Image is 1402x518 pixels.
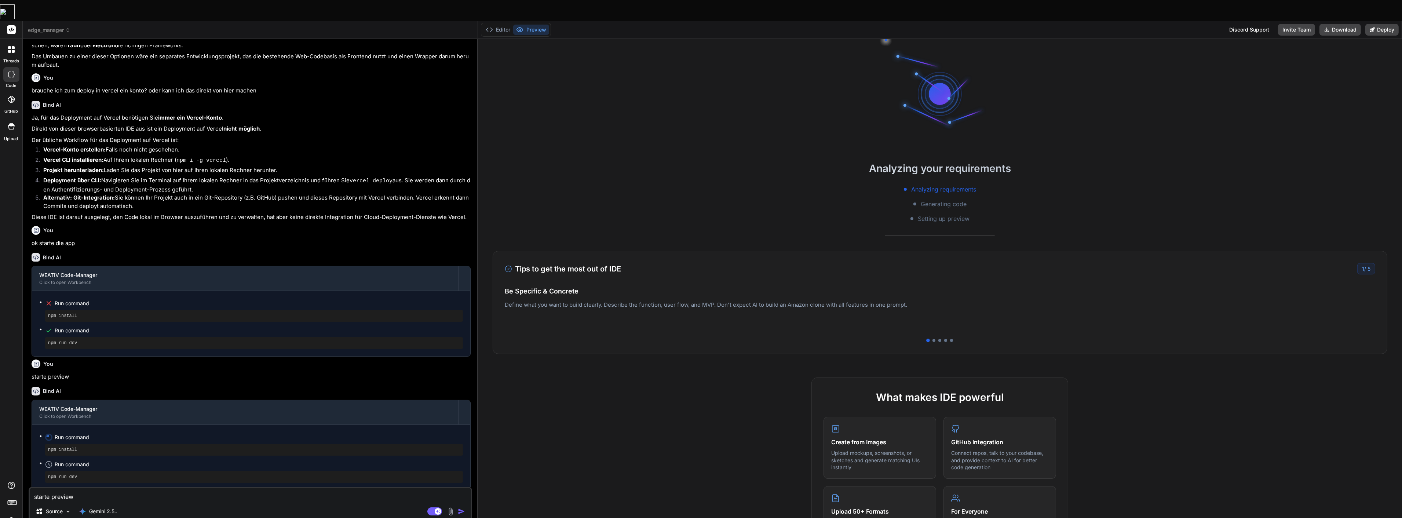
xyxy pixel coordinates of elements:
[1225,24,1274,36] div: Discord Support
[43,227,53,234] h6: You
[43,156,103,163] strong: Vercel CLI installieren:
[446,507,455,516] img: attachment
[831,507,928,516] h4: Upload 50+ Formats
[32,52,471,69] p: Das Umbauen zu einer dieser Optionen wäre ein separates Entwicklungsprojekt, das die bestehende W...
[1278,24,1315,36] button: Invite Team
[32,239,471,248] p: ok starte die app
[79,508,86,515] img: Gemini 2.5 flash
[43,101,61,109] h6: Bind AI
[43,254,61,261] h6: Bind AI
[921,200,967,208] span: Generating code
[32,213,471,222] p: Diese IDE ist darauf ausgelegt, den Code lokal im Browser auszuführen und zu verwalten, hat aber ...
[32,266,458,291] button: WEATIV Code-ManagerClick to open Workbench
[43,360,53,368] h6: You
[48,474,460,480] pre: npm run dev
[37,176,471,194] li: Navigieren Sie im Terminal auf Ihrem lokalen Rechner in das Projektverzeichnis und führen Sie aus...
[43,177,101,184] strong: Deployment über CLI:
[43,167,104,174] strong: Projekt herunterladen:
[32,125,471,133] p: Direkt von dieser browserbasierten IDE aus ist ein Deployment auf Vercel .
[831,438,928,446] h4: Create from Images
[37,146,471,156] li: Falls noch nicht geschehen.
[505,286,1375,296] h4: Be Specific & Concrete
[1362,266,1364,272] span: 1
[4,108,18,114] label: GitHub
[32,87,471,95] p: brauche ich zum deploy in vercel ein konto? oder kann ich das direkt von hier machen
[32,136,471,145] p: Der übliche Workflow für das Deployment auf Vercel ist:
[505,263,621,274] h3: Tips to get the most out of IDE
[48,313,460,319] pre: npm install
[55,327,463,334] span: Run command
[951,507,1048,516] h4: For Everyone
[46,508,63,515] p: Source
[350,178,393,184] code: vercel deploy
[92,42,115,49] strong: Electron
[951,438,1048,446] h4: GitHub Integration
[911,185,976,194] span: Analyzing requirements
[1319,24,1361,36] button: Download
[3,58,19,64] label: threads
[458,508,465,515] img: icon
[43,146,106,153] strong: Vercel-Konto erstellen:
[48,340,460,346] pre: npm run dev
[32,373,471,381] p: starte preview
[824,390,1056,405] h2: What makes IDE powerful
[223,125,260,132] strong: nicht möglich
[39,271,451,279] div: WEATIV Code-Manager
[32,114,471,122] p: Ja, für das Deployment auf Vercel benötigen Sie .
[37,156,471,166] li: Auf Ihrem lokalen Rechner ( ).
[1365,24,1399,36] button: Deploy
[1368,266,1370,272] span: 5
[831,449,928,471] p: Upload mockups, screenshots, or sketches and generate matching UIs instantly
[918,214,970,223] span: Setting up preview
[28,26,70,34] span: edge_manager
[39,405,451,413] div: WEATIV Code-Manager
[43,74,53,81] h6: You
[43,387,61,395] h6: Bind AI
[55,434,463,441] span: Run command
[43,194,115,201] strong: Alternativ: Git-Integration:
[55,461,463,468] span: Run command
[39,413,451,419] div: Click to open Workbench
[48,447,460,453] pre: npm install
[32,400,458,424] button: WEATIV Code-ManagerClick to open Workbench
[1357,263,1375,274] div: /
[478,161,1402,176] h2: Analyzing your requirements
[6,83,17,89] label: code
[37,194,471,210] li: Sie können Ihr Projekt auch in ein Git-Repository (z.B. GitHub) pushen und dieses Repository mit ...
[158,114,222,121] strong: immer ein Vercel-Konto
[176,157,226,164] code: npm i -g vercel
[951,449,1048,471] p: Connect repos, talk to your codebase, and provide context to AI for better code generation
[55,300,463,307] span: Run command
[483,25,513,35] button: Editor
[65,508,71,515] img: Pick Models
[4,136,18,142] label: Upload
[67,42,80,49] strong: Tauri
[37,166,471,176] li: Laden Sie das Projekt von hier auf Ihren lokalen Rechner herunter.
[39,280,451,285] div: Click to open Workbench
[89,508,117,515] p: Gemini 2.5..
[513,25,549,35] button: Preview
